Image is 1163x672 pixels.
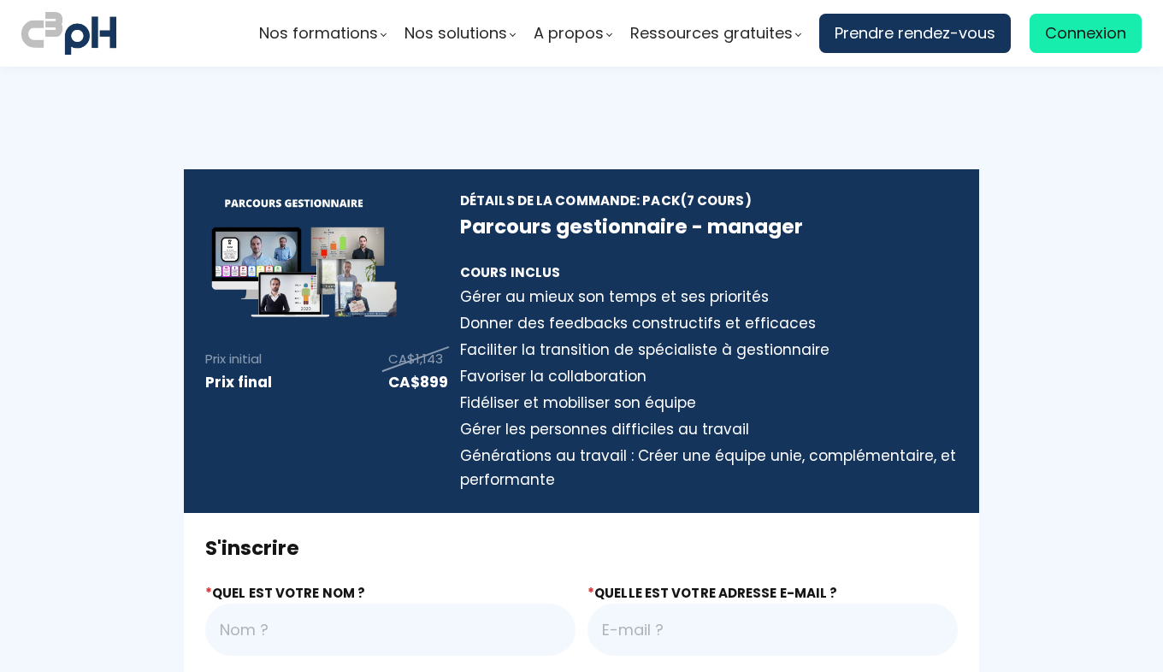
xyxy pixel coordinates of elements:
[587,583,958,603] div: Quelle est votre adresse E-mail ?
[587,604,958,656] input: E-mail ?
[460,262,958,282] div: Cours inclus
[1030,14,1142,53] a: Connexion
[460,444,958,492] div: Générations au travail : Créer une équipe unie, complémentaire, et performante
[630,21,793,46] span: Ressources gratuites
[388,372,448,392] span: CA$899
[21,9,116,58] img: logo C3PH
[388,350,443,368] span: CA$1,143
[460,338,958,362] div: Faciliter la transition de spécialiste à gestionnaire
[681,192,752,209] span: (7 Cours)
[1045,21,1126,46] span: Connexion
[534,21,604,46] span: A propos
[460,391,958,415] div: Fidéliser et mobiliser son équipe
[835,21,995,46] span: Prendre rendez-vous
[460,191,958,210] div: Détails de la commande: Pack
[460,417,958,441] div: Gérer les personnes difficiles au travail
[819,14,1011,53] a: Prendre rendez-vous
[205,583,576,603] div: Quel est votre nom ?
[404,21,507,46] span: Nos solutions
[205,604,576,656] input: Nom ?
[460,285,958,309] div: Gérer au mieux son temps et ses priorités
[460,213,958,240] h3: Parcours gestionnaire - manager
[205,534,958,562] h3: S'inscrire
[259,21,378,46] span: Nos formations
[460,311,958,335] div: Donner des feedbacks constructifs et efficaces
[205,349,262,370] p: Prix initial
[460,364,958,388] div: Favoriser la collaboration
[205,372,272,392] strong: Prix final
